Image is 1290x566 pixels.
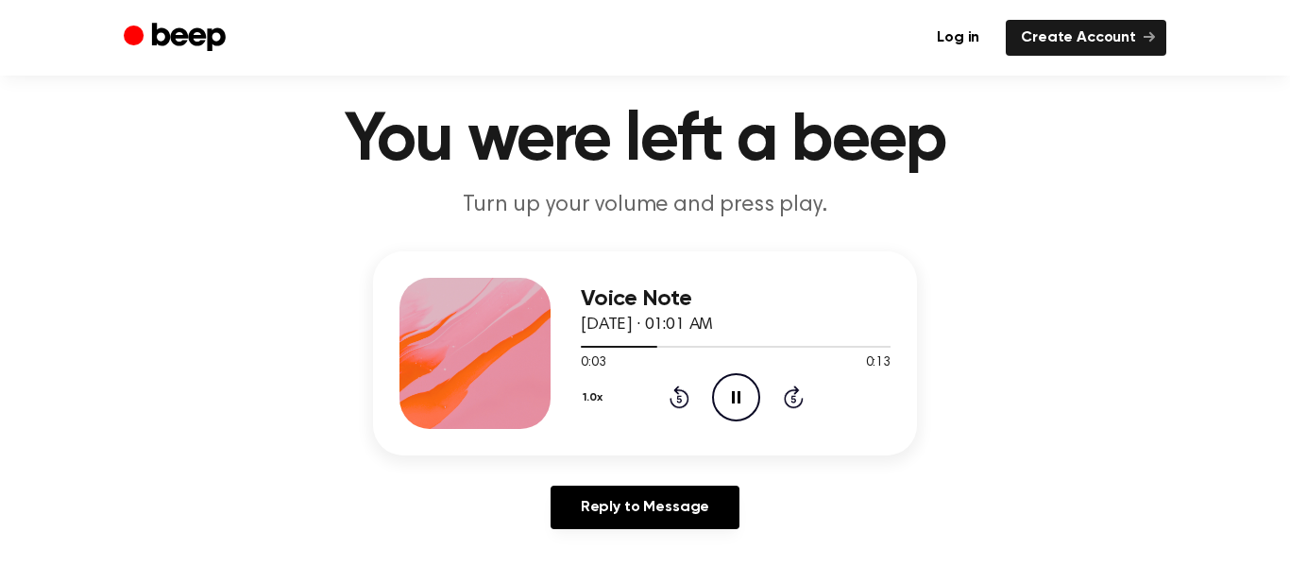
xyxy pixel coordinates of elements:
[1006,20,1166,56] a: Create Account
[581,286,891,312] h3: Voice Note
[581,317,713,334] span: [DATE] · 01:01 AM
[922,20,994,56] a: Log in
[282,190,1008,221] p: Turn up your volume and press play.
[581,353,605,373] span: 0:03
[551,486,739,529] a: Reply to Message
[161,107,1129,175] h1: You were left a beep
[866,353,891,373] span: 0:13
[581,382,610,414] button: 1.0x
[124,20,230,57] a: Beep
